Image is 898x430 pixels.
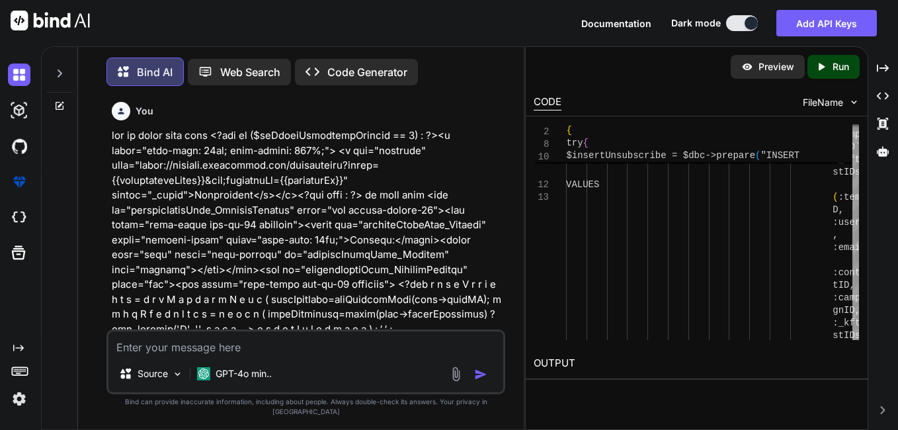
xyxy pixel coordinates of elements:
span: :contac [833,267,872,278]
span: D, [833,204,844,215]
button: Documentation [581,17,651,30]
span: try [566,138,583,148]
span: { [583,138,589,148]
span: stIDs` [833,167,866,177]
span: 8 [534,138,549,151]
img: cloudideIcon [8,206,30,229]
button: Add API Keys [776,10,877,36]
span: tID, [833,280,856,290]
h2: OUTPUT [526,348,867,379]
span: VA [566,179,577,190]
span: :userID [833,217,872,228]
p: Web Search [220,64,280,80]
p: Run [833,60,849,73]
img: settings [8,388,30,410]
span: LUES [577,179,600,190]
span: gnID, [833,305,861,316]
img: Pick Models [172,368,183,380]
div: 13 [534,191,549,204]
span: :campai [833,292,872,303]
img: icon [474,368,487,381]
span: ( [833,192,838,202]
span: , [833,230,838,240]
span: $insertUnsubscribe = $dbc->prepare [566,150,755,161]
p: Preview [758,60,794,73]
img: premium [8,171,30,193]
span: Dark mode [671,17,721,30]
span: 2 [534,126,549,138]
span: FileName [803,96,843,109]
p: GPT-4o min.. [216,367,272,380]
span: { [566,125,571,136]
span: `_kftLi [833,154,872,165]
div: CODE [534,95,561,110]
span: ( [755,150,760,161]
span: :email, [833,242,872,253]
span: Documentation [581,18,651,29]
span: stIDs [833,330,861,341]
span: 10 [534,151,549,163]
p: Bind AI [137,64,173,80]
img: Bind AI [11,11,90,30]
img: preview [741,61,753,73]
span: :_kftLi [833,318,872,328]
img: darkAi-studio [8,99,30,122]
span: "INSERT [760,150,799,161]
img: githubDark [8,135,30,157]
img: attachment [448,366,464,382]
p: Source [138,367,168,380]
div: 12 [534,179,549,191]
p: Code Generator [327,64,407,80]
p: Bind can provide inaccurate information, including about people. Always double-check its answers.... [106,397,505,417]
img: GPT-4o mini [197,367,210,380]
img: darkChat [8,64,30,86]
span: :tempI [838,192,872,202]
img: chevron down [848,97,860,108]
h6: You [136,105,153,118]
